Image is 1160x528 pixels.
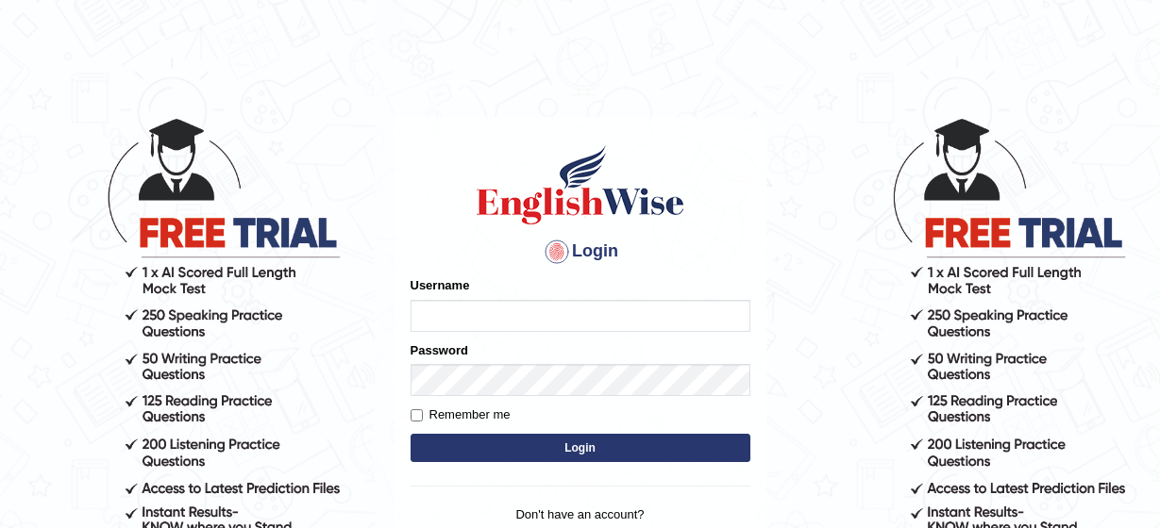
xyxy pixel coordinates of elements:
[411,405,511,424] label: Remember me
[411,409,423,421] input: Remember me
[411,276,470,294] label: Username
[411,434,750,462] button: Login
[411,237,750,267] h4: Login
[411,341,468,359] label: Password
[473,142,688,227] img: Logo of English Wise sign in for intelligent practice with AI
